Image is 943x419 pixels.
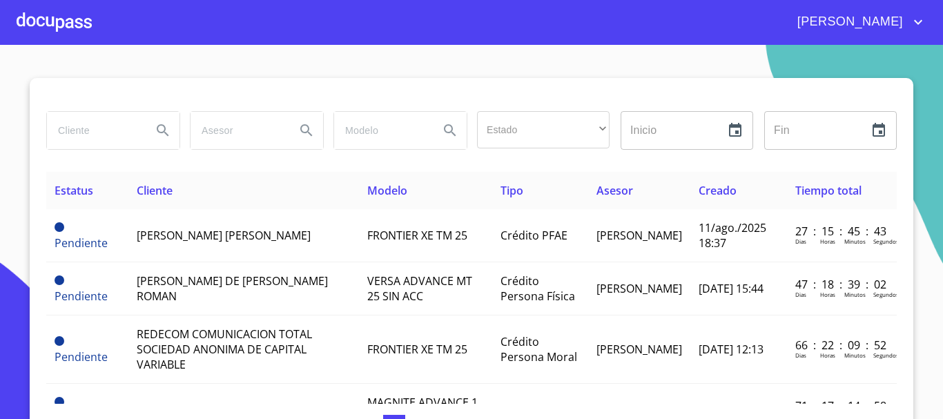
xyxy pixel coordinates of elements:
p: Minutos [844,351,866,359]
span: Pendiente [55,289,108,304]
span: [DATE] 17:08 [699,402,764,418]
p: Horas [820,237,835,245]
p: Dias [795,237,806,245]
p: Horas [820,351,835,359]
span: [PERSON_NAME] [596,281,682,296]
input: search [191,112,284,149]
span: Pendiente [55,222,64,232]
span: Tipo [500,183,523,198]
div: ​ [477,111,610,148]
p: Dias [795,291,806,298]
span: Creado [699,183,737,198]
span: [PERSON_NAME] [596,342,682,357]
span: [PERSON_NAME] [596,402,682,418]
p: Minutos [844,237,866,245]
button: Search [434,114,467,147]
p: Minutos [844,291,866,298]
span: [PERSON_NAME] [596,228,682,243]
span: VERSA ADVANCE MT 25 SIN ACC [367,273,472,304]
span: Cliente [137,183,173,198]
p: Horas [820,291,835,298]
span: Tiempo total [795,183,862,198]
span: AURA [PERSON_NAME] [137,402,254,418]
span: [PERSON_NAME] [787,11,910,33]
span: Pendiente [55,235,108,251]
p: Segundos [873,351,899,359]
span: [PERSON_NAME] [PERSON_NAME] [137,228,311,243]
span: Crédito Persona Física [500,273,575,304]
span: Pendiente [55,275,64,285]
p: Segundos [873,291,899,298]
span: 11/ago./2025 18:37 [699,220,766,251]
p: 71 : 17 : 14 : 58 [795,398,888,413]
span: [DATE] 15:44 [699,281,764,296]
button: Search [146,114,179,147]
span: Pendiente [55,397,64,407]
span: FRONTIER XE TM 25 [367,228,467,243]
p: Dias [795,351,806,359]
span: Pendiente [55,336,64,346]
span: [PERSON_NAME] DE [PERSON_NAME] ROMAN [137,273,328,304]
span: Estatus [55,183,93,198]
span: Modelo [367,183,407,198]
p: Segundos [873,237,899,245]
span: Pendiente [55,349,108,364]
span: Asesor [596,183,633,198]
span: [DATE] 12:13 [699,342,764,357]
span: Crédito PFAE [500,228,567,243]
p: 27 : 15 : 45 : 43 [795,224,888,239]
span: Contado PFAE [500,402,574,418]
span: Crédito Persona Moral [500,334,577,364]
span: FRONTIER XE TM 25 [367,342,467,357]
button: Search [290,114,323,147]
span: REDECOM COMUNICACION TOTAL SOCIEDAD ANONIMA DE CAPITAL VARIABLE [137,327,312,372]
button: account of current user [787,11,926,33]
p: 47 : 18 : 39 : 02 [795,277,888,292]
input: search [47,112,141,149]
input: search [334,112,428,149]
p: 66 : 22 : 09 : 52 [795,338,888,353]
